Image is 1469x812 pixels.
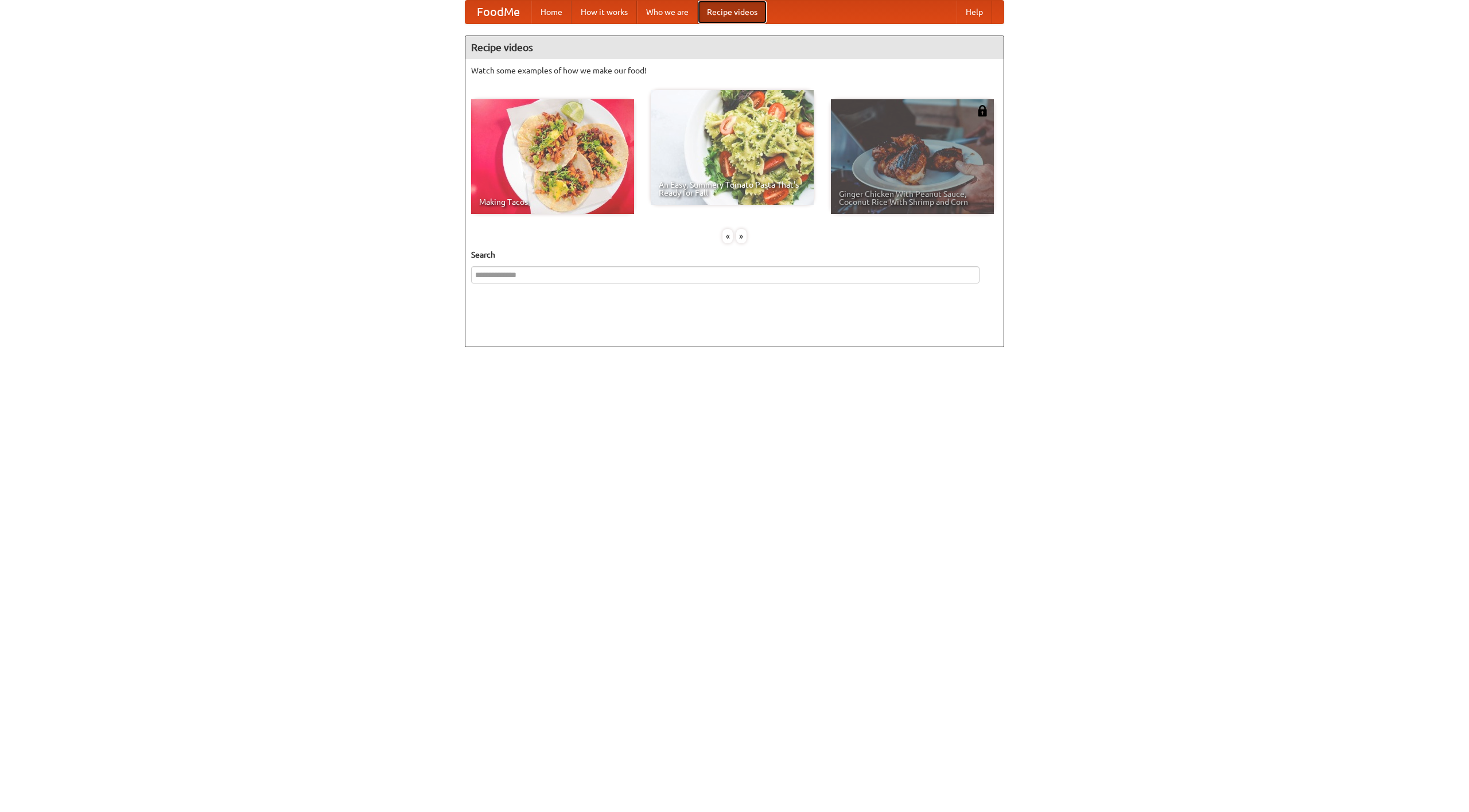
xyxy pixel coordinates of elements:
p: Watch some examples of how we make our food! [471,65,998,76]
h5: Search [471,249,998,261]
h4: Recipe videos [465,36,1004,59]
span: An Easy, Summery Tomato Pasta That's Ready for Fall [659,181,806,197]
a: Who we are [637,1,698,24]
a: Home [531,1,572,24]
a: Recipe videos [698,1,767,24]
a: Help [957,1,992,24]
div: » [736,229,747,243]
img: 483408.png [977,105,988,116]
span: Making Tacos [479,198,626,206]
a: An Easy, Summery Tomato Pasta That's Ready for Fall [651,90,814,205]
div: « [722,229,733,243]
a: FoodMe [465,1,531,24]
a: Making Tacos [471,99,634,214]
a: How it works [572,1,637,24]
